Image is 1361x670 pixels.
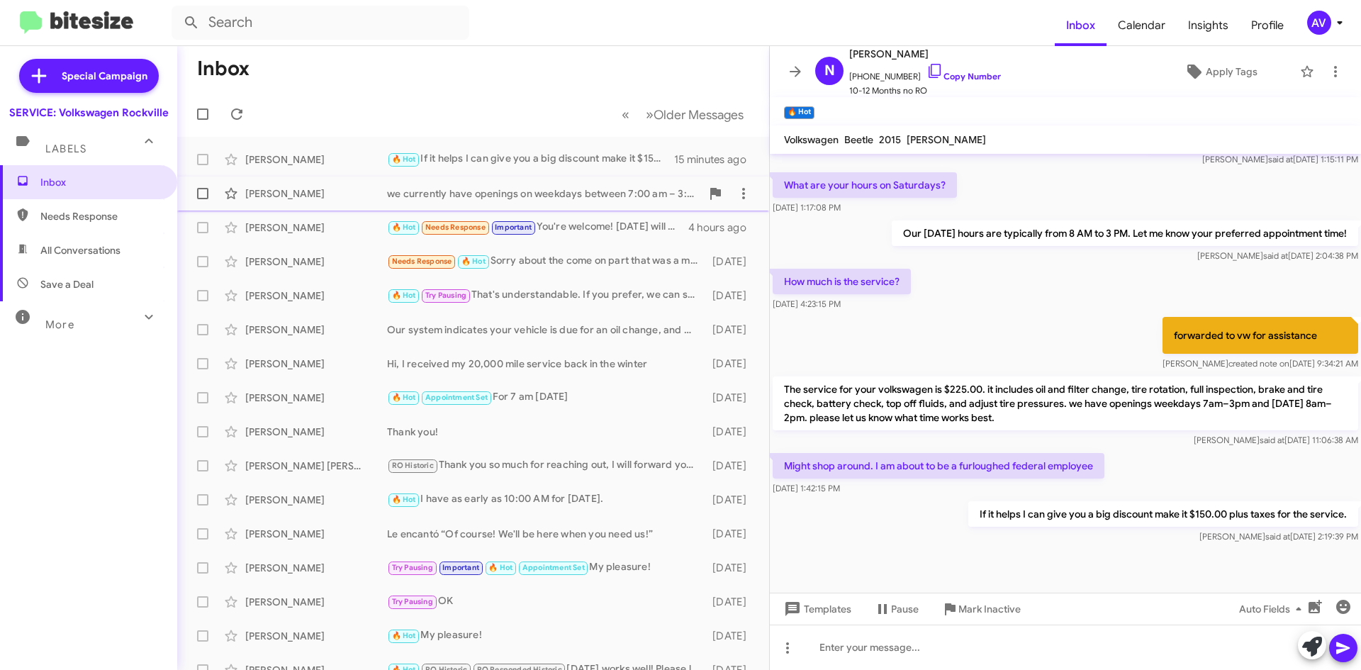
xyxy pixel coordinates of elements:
div: [PERSON_NAME] [245,186,387,201]
a: Copy Number [926,71,1001,82]
span: created note on [1228,358,1289,369]
span: Needs Response [40,209,161,223]
button: Apply Tags [1148,59,1293,84]
div: AV [1307,11,1331,35]
span: 10-12 Months no RO [849,84,1001,98]
span: Try Pausing [392,563,433,572]
small: 🔥 Hot [784,106,814,119]
span: 2015 [879,133,901,146]
div: That's understandable. If you prefer, we can schedule your appointment for January. have a great ... [387,287,705,303]
div: You're welcome! [DATE] will be great. I can bring it in [DATE] afternoon. [387,219,688,235]
span: [DATE] 1:17:08 PM [773,202,841,213]
nav: Page navigation example [614,100,752,129]
p: If it helps I can give you a big discount make it $150.00 plus taxes for the service. [968,501,1358,527]
span: Beetle [844,133,873,146]
div: [PERSON_NAME] [245,425,387,439]
span: Important [495,223,532,232]
div: [PERSON_NAME] [PERSON_NAME] [245,459,387,473]
div: For 7 am [DATE] [387,389,705,406]
div: 4 hours ago [688,220,758,235]
span: Templates [781,596,851,622]
span: [DATE] 1:42:15 PM [773,483,840,493]
div: Thank you! [387,425,705,439]
a: Profile [1240,5,1295,46]
span: Auto Fields [1239,596,1307,622]
div: I have as early as 10:00 AM for [DATE]. [387,491,705,508]
span: Older Messages [654,107,744,123]
div: [PERSON_NAME] [245,255,387,269]
button: Next [637,100,752,129]
span: said at [1263,250,1288,261]
span: Try Pausing [392,597,433,606]
div: Thank you so much for reaching out, I will forward your information to one of the managers so you... [387,457,705,474]
div: Le encantó “Of course! We'll be here when you need us!” [387,527,705,541]
div: [DATE] [705,323,758,337]
span: Special Campaign [62,69,147,83]
button: Previous [613,100,638,129]
span: Try Pausing [425,291,466,300]
span: Mark Inactive [958,596,1021,622]
span: More [45,318,74,331]
div: [DATE] [705,561,758,575]
div: [DATE] [705,595,758,609]
span: Important [442,563,479,572]
span: [PERSON_NAME] [DATE] 11:06:38 AM [1194,435,1358,445]
div: [PERSON_NAME] [245,289,387,303]
span: Inbox [1055,5,1107,46]
span: Appointment Set [522,563,585,572]
div: we currently have openings on weekdays between 7:00 am – 3:00 pm and on saturdays from 8:00 am – ... [387,186,701,201]
span: 🔥 Hot [392,291,416,300]
div: Hi, I received my 20,000 mile service back in the winter [387,357,705,371]
button: Pause [863,596,930,622]
span: Calendar [1107,5,1177,46]
span: RO Historic [392,461,434,470]
span: said at [1268,154,1293,164]
span: Apply Tags [1206,59,1258,84]
div: Sorry about the come on part that was a mistake [387,253,705,269]
span: Pause [891,596,919,622]
div: [PERSON_NAME] [245,629,387,643]
span: 🔥 Hot [461,257,486,266]
div: Our system indicates your vehicle is due for an oil change, and multipoint inspection [387,323,705,337]
div: [DATE] [705,391,758,405]
input: Search [172,6,469,40]
span: said at [1260,435,1284,445]
div: [PERSON_NAME] [245,493,387,507]
h1: Inbox [197,57,250,80]
div: [PERSON_NAME] [245,357,387,371]
div: [PERSON_NAME] [245,527,387,541]
button: Mark Inactive [930,596,1032,622]
div: [PERSON_NAME] [245,323,387,337]
span: [PERSON_NAME] [849,45,1001,62]
span: [PERSON_NAME] [DATE] 2:04:38 PM [1197,250,1358,261]
div: [DATE] [705,357,758,371]
span: Appointment Set [425,393,488,402]
div: [DATE] [705,289,758,303]
div: If it helps I can give you a big discount make it $150.00 plus taxes for the service. [387,151,674,167]
div: [PERSON_NAME] [245,152,387,167]
span: Needs Response [425,223,486,232]
button: AV [1295,11,1345,35]
span: 🔥 Hot [392,631,416,640]
div: [PERSON_NAME] [245,220,387,235]
span: [PERSON_NAME] [DATE] 2:19:39 PM [1199,531,1358,542]
span: [DATE] 4:23:15 PM [773,298,841,309]
div: [DATE] [705,425,758,439]
span: Inbox [40,175,161,189]
span: [PERSON_NAME] [DATE] 1:15:11 PM [1202,154,1358,164]
div: SERVICE: Volkswagen Rockville [9,106,169,120]
span: Labels [45,143,86,155]
a: Insights [1177,5,1240,46]
div: OK [387,593,705,610]
span: [PERSON_NAME] [DATE] 9:34:21 AM [1163,358,1358,369]
span: 🔥 Hot [488,563,513,572]
span: 🔥 Hot [392,495,416,504]
div: [PERSON_NAME] [245,561,387,575]
p: The service for your volkswagen is $225.00. it includes oil and filter change, tire rotation, ful... [773,376,1358,430]
p: What are your hours on Saturdays? [773,172,957,198]
span: Save a Deal [40,277,94,291]
span: All Conversations [40,243,121,257]
p: forwarded to vw for assistance [1163,317,1358,354]
div: [PERSON_NAME] [245,595,387,609]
